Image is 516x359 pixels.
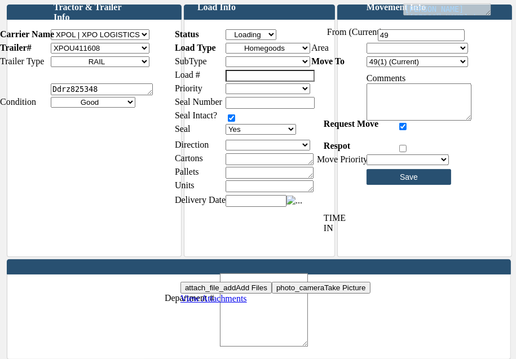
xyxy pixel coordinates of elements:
[175,56,207,67] span: SubType
[165,293,214,303] span: Department #
[327,27,382,37] span: From (Current)
[317,154,368,165] span: Move Priority
[175,97,222,107] span: Seal Number
[311,43,329,53] span: Area
[175,110,217,121] span: Seal Intact?
[324,119,394,129] span: Request Move
[175,70,200,80] span: Load #
[197,2,236,12] span: Load Info
[175,167,199,177] span: Pallets
[324,213,355,233] span: TIME IN
[175,180,195,190] span: Units
[54,2,124,23] span: Tractor & Trailer Info
[175,140,209,150] span: Direction
[324,141,394,151] span: Respot
[175,43,216,53] span: Load Type
[175,29,199,39] span: Status
[286,196,302,206] img: ...
[367,169,451,185] input: Save
[403,3,491,16] textarea: [PERSON_NAME] ([PERSON_NAME] )
[175,83,202,94] span: Priority
[175,124,191,134] span: Seal
[175,195,226,205] span: Delivery Date
[175,153,203,163] span: Cartons
[367,2,426,12] span: Movement Info
[311,56,345,67] span: Move To
[51,83,153,95] textarea: Ddrz825348
[367,73,405,83] span: Comments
